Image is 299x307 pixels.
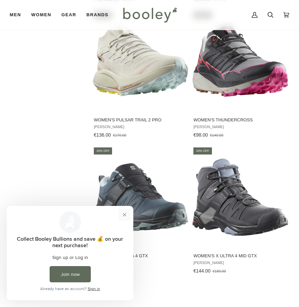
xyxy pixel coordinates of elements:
[93,146,188,276] a: Women's X Ultra 4 GTX
[193,132,208,138] span: €98.00
[93,10,188,140] a: Women's Pulsar Trail 2 Pro
[210,133,223,137] span: €140.00
[213,269,226,273] span: €180.00
[94,125,187,129] span: [PERSON_NAME]
[7,206,133,300] iframe: Loyalty program pop-up with offers and actions
[94,147,112,155] div: 20% off
[94,117,187,123] span: Women's Pulsar Trail 2 Pro
[192,146,288,276] a: Women's X Ultra 4 Mid GTX
[120,5,179,25] img: Booley
[61,11,76,18] span: Gear
[86,11,108,18] span: Brands
[94,261,187,265] span: [PERSON_NAME]
[94,253,187,259] span: Women's X Ultra 4 GTX
[193,125,287,129] span: [PERSON_NAME]
[193,147,212,155] div: 20% off
[31,11,51,18] span: Women
[94,132,111,138] span: €136.00
[10,11,21,18] span: Men
[93,149,188,245] img: Salomon Women's X Ultra 4 GTX Stargazer / Carbon / Stone Blue - Booley Galway
[193,117,287,123] span: Women's Thundercross
[193,261,287,265] span: [PERSON_NAME]
[192,149,288,245] img: Salomon Women's X Ultra 4 Mid GTX Magnet / Black / Zen Blue - Booley Galway
[113,133,127,137] span: €170.00
[193,268,211,274] span: €144.00
[192,10,288,140] a: Women's Thundercross
[193,253,287,259] span: Women's X Ultra 4 Mid GTX
[192,14,288,109] img: Salomon Women's Thundercross Plum Kitten / Black / Pink Glo - Booley Galway
[93,14,188,109] img: Salomon Women's Pulsar Trail 2 Pro Rainy Day / Hot Sauce / Freesia - Booley Galway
